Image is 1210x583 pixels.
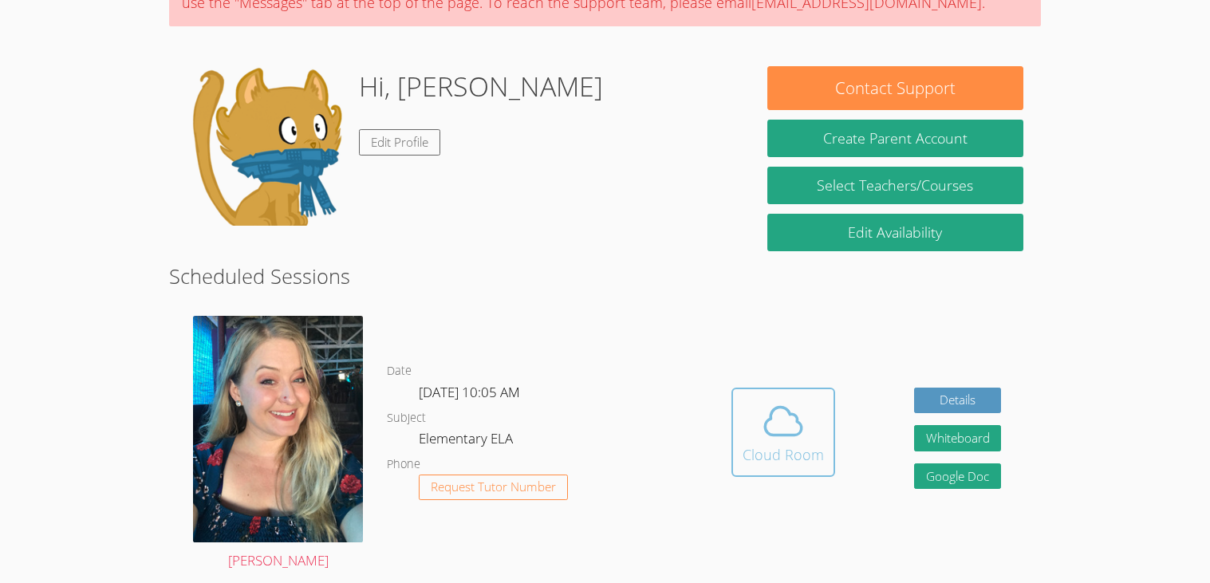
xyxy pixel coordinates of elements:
[193,316,363,573] a: [PERSON_NAME]
[193,316,363,542] img: avatar.png
[419,383,520,401] span: [DATE] 10:05 AM
[431,481,556,493] span: Request Tutor Number
[914,388,1002,414] a: Details
[914,425,1002,451] button: Whiteboard
[767,120,1023,157] button: Create Parent Account
[767,214,1023,251] a: Edit Availability
[914,463,1002,490] a: Google Doc
[359,129,440,156] a: Edit Profile
[387,361,412,381] dt: Date
[387,408,426,428] dt: Subject
[767,167,1023,204] a: Select Teachers/Courses
[187,66,346,226] img: default.png
[359,66,603,107] h1: Hi, [PERSON_NAME]
[169,261,1040,291] h2: Scheduled Sessions
[419,427,516,455] dd: Elementary ELA
[767,66,1023,110] button: Contact Support
[731,388,835,477] button: Cloud Room
[419,475,568,501] button: Request Tutor Number
[387,455,420,475] dt: Phone
[743,443,824,466] div: Cloud Room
